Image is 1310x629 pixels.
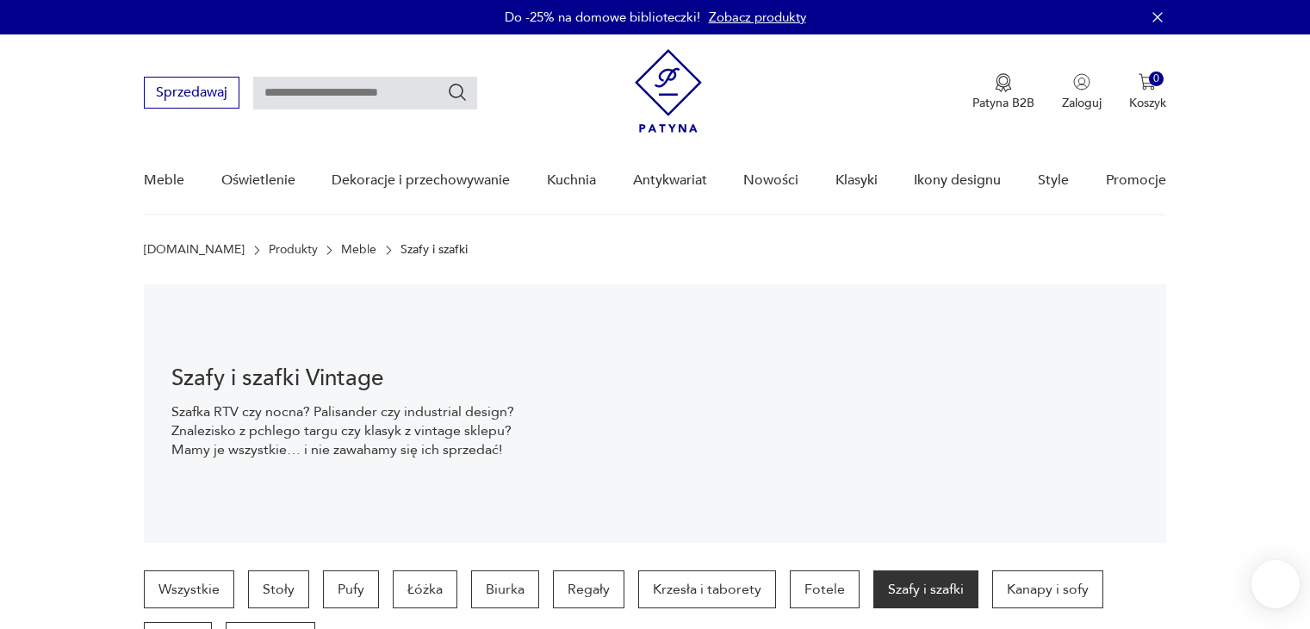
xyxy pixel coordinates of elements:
[873,570,978,608] a: Szafy i szafki
[144,147,184,214] a: Meble
[144,77,239,109] button: Sprzedawaj
[638,570,776,608] a: Krzesła i taborety
[743,147,798,214] a: Nowości
[633,147,707,214] a: Antykwariat
[1062,73,1102,111] button: Zaloguj
[221,147,295,214] a: Oświetlenie
[248,570,309,608] a: Stoły
[992,570,1103,608] a: Kanapy i sofy
[553,570,624,608] a: Regały
[332,147,510,214] a: Dekoracje i przechowywanie
[1129,95,1166,111] p: Koszyk
[447,82,468,103] button: Szukaj
[547,147,596,214] a: Kuchnia
[1038,147,1069,214] a: Style
[341,243,376,257] a: Meble
[914,147,1001,214] a: Ikony designu
[972,95,1034,111] p: Patyna B2B
[471,570,539,608] a: Biurka
[323,570,379,608] a: Pufy
[144,88,239,100] a: Sprzedawaj
[1149,72,1164,86] div: 0
[1073,73,1090,90] img: Ikonka użytkownika
[144,243,245,257] a: [DOMAIN_NAME]
[972,73,1034,111] a: Ikona medaluPatyna B2B
[269,243,318,257] a: Produkty
[835,147,878,214] a: Klasyki
[709,9,806,26] a: Zobacz produkty
[1139,73,1156,90] img: Ikona koszyka
[635,49,702,133] img: Patyna - sklep z meblami i dekoracjami vintage
[1062,95,1102,111] p: Zaloguj
[171,368,525,389] h1: Szafy i szafki Vintage
[1129,73,1166,111] button: 0Koszyk
[1106,147,1166,214] a: Promocje
[505,9,700,26] p: Do -25% na domowe biblioteczki!
[393,570,457,608] a: Łóżka
[171,402,525,459] p: Szafka RTV czy nocna? Palisander czy industrial design? Znalezisko z pchlego targu czy klasyk z v...
[972,73,1034,111] button: Patyna B2B
[400,243,468,257] p: Szafy i szafki
[1251,560,1300,608] iframe: Smartsupp widget button
[144,570,234,608] a: Wszystkie
[995,73,1012,92] img: Ikona medalu
[790,570,860,608] a: Fotele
